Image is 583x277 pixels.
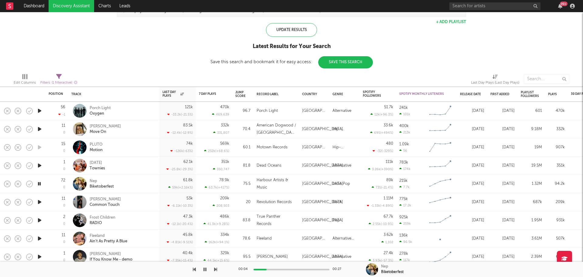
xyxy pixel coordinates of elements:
[183,123,193,127] div: 83.5k
[332,235,357,242] div: Alternative Country
[302,180,343,188] div: [GEOGRAPHIC_DATA]
[399,167,411,171] div: 174k
[61,105,65,109] div: 56
[560,2,568,6] div: 99 +
[399,179,407,183] div: 215k
[90,239,127,244] div: Ain't As Pretty A Blue
[381,264,388,269] div: Nep
[167,222,193,226] div: -12.1k ( -20.4 % )
[185,105,193,109] div: 121k
[386,142,393,146] div: 480
[90,160,105,171] a: [DATE]Townies
[460,180,484,188] div: [DATE]
[384,251,393,255] div: 27.4k
[302,144,326,151] div: [GEOGRAPHIC_DATA]
[399,215,408,219] div: 925k
[182,251,193,255] div: 40.4k
[257,162,281,169] div: Dead Oceans
[399,106,408,110] div: 241k
[257,213,296,228] div: True Panther Records
[332,253,351,261] div: Alternative
[235,91,246,98] div: Jump Score
[90,202,121,208] div: Common Touch
[372,185,393,189] div: 735 ( -21.4 % )
[460,107,484,115] div: [DATE]
[427,122,454,137] svg: Chart title
[399,252,408,256] div: 278k
[213,167,229,171] div: 350,747
[521,91,539,98] div: Playlist Followers
[399,149,407,153] div: 56
[302,92,323,96] div: Country
[40,79,77,87] div: Filters
[332,180,350,188] div: Indie Pop
[90,142,103,147] div: PLUTO
[490,107,515,115] div: [DATE]
[427,195,454,210] svg: Chart title
[381,240,393,244] div: 1,102
[490,92,512,96] div: First Added
[257,144,288,151] div: Motown Records
[186,196,193,200] div: 53k
[370,113,393,116] div: 12k ( +96.3 % )
[427,158,454,173] svg: Chart title
[302,126,343,133] div: [GEOGRAPHIC_DATA]
[399,130,410,134] div: 213k
[436,20,466,24] button: + Add Playlist
[220,215,229,219] div: 486k
[521,199,542,206] div: 687k
[235,199,251,206] div: 20
[63,168,65,171] div: 0
[63,160,65,164] div: 1
[63,251,65,255] div: 1
[332,217,340,224] div: Pop
[61,142,65,146] div: 15
[90,142,103,153] a: PLUTOMotion
[266,23,317,37] div: Update Results
[384,233,393,237] div: 3.62k
[63,222,65,226] div: 0
[167,113,193,116] div: -33.2k ( -21.5 % )
[490,253,515,261] div: [DATE]
[381,269,404,275] div: Biketoberfest
[162,90,184,98] div: Last Day Plays
[62,124,65,128] div: 11
[427,213,454,228] svg: Chart title
[460,235,484,242] div: [DATE]
[257,253,288,261] div: [PERSON_NAME]
[221,160,229,164] div: 351k
[62,197,65,201] div: 11
[90,178,114,184] div: Nep
[399,142,409,146] div: 1.09k
[399,203,411,207] div: 17.2k
[221,123,229,127] div: 332k
[332,266,345,273] div: 00:27
[220,233,229,237] div: 334k
[90,233,127,244] a: FleelandAin't As Pretty A Blue
[63,131,65,134] div: 0
[460,92,481,96] div: Release Date
[558,4,562,9] button: 99+
[548,235,565,242] div: 507k
[521,180,542,188] div: 1.32M
[90,215,115,220] div: Frost Children
[524,74,569,84] input: Search...
[63,204,65,207] div: 0
[220,105,229,109] div: 470k
[460,253,484,261] div: [DATE]
[368,167,393,171] div: 3.26k ( +390 % )
[386,160,393,164] div: 111k
[399,161,408,164] div: 783k
[14,79,36,86] div: Edit Columns
[318,56,373,68] button: Save This Search
[63,149,65,153] div: 0
[90,124,121,129] div: [PERSON_NAME]
[235,217,251,224] div: 83.8
[203,258,229,262] div: 44.5k ( +15.6 % )
[63,215,65,219] div: 2
[90,197,121,208] a: [PERSON_NAME]Common Touch
[460,144,484,151] div: [DATE]
[521,217,542,224] div: 1.95M
[369,258,393,262] div: 3.93k ( -57.3 % )
[363,90,384,98] div: Spotify Followers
